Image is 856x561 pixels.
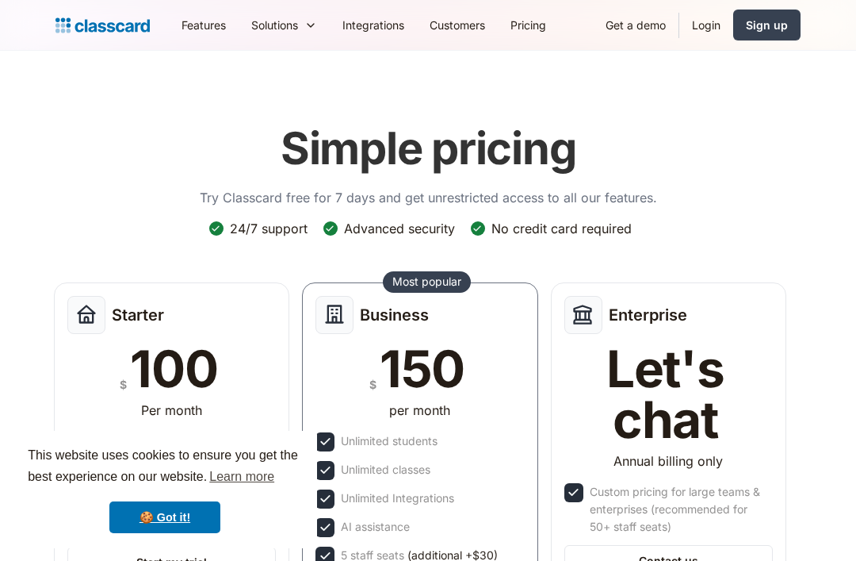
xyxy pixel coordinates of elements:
h2: Business [360,305,429,325]
a: Sign up [733,10,801,40]
div: Unlimited classes [341,461,430,478]
a: Get a demo [593,7,678,43]
a: Features [169,7,239,43]
div: Solutions [239,7,330,43]
div: $ [120,375,127,394]
a: learn more about cookies [207,465,277,489]
h2: Starter [112,305,164,325]
span: This website uses cookies to ensure you get the best experience on our website. [28,446,302,489]
a: Pricing [498,7,559,43]
div: Unlimited students [341,432,438,450]
h2: Enterprise [609,305,687,325]
a: dismiss cookie message [109,501,220,533]
a: Login [679,7,733,43]
div: AI assistance [341,518,410,536]
a: Integrations [330,7,417,43]
div: Advanced security [344,220,455,237]
div: Most popular [392,274,461,290]
p: Try Classcard free for 7 days and get unrestricted access to all our features. [200,188,657,207]
a: home [55,14,150,37]
div: $ [369,375,376,394]
div: Unlimited Integrations [341,490,454,507]
div: No credit card required [491,220,632,237]
a: Customers [417,7,498,43]
div: Solutions [251,17,298,33]
div: 100 [130,344,217,394]
div: Custom pricing for large teams & enterprises (recommended for 50+ staff seats) [590,483,770,536]
div: Let's chat [564,344,766,445]
div: per month [389,401,450,420]
div: Sign up [746,17,788,33]
h1: Simple pricing [281,122,576,175]
div: cookieconsent [13,431,317,548]
div: Per month [141,401,202,420]
div: 24/7 support [230,220,308,237]
div: 150 [380,344,464,394]
div: Annual billing only [613,451,723,471]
